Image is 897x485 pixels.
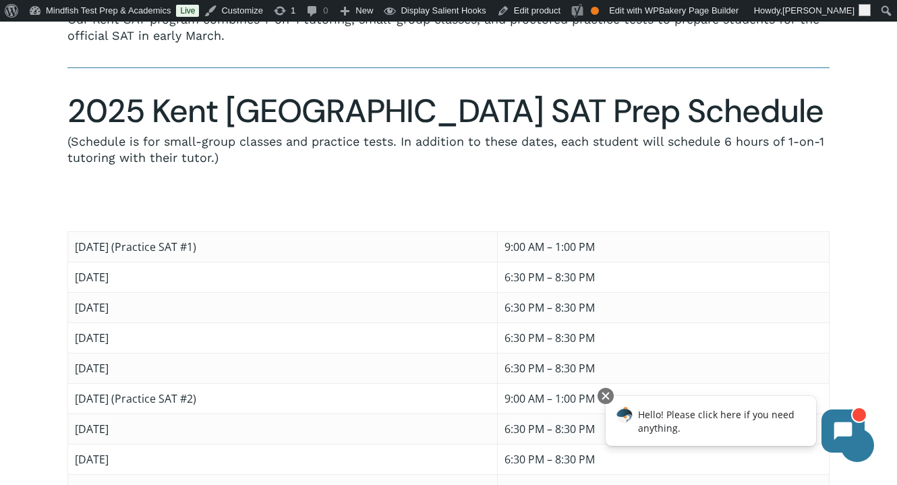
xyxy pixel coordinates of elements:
[498,445,829,475] td: 6:30 PM – 8:30 PM
[498,232,829,262] td: 9:00 AM – 1:00 PM
[68,232,498,262] td: [DATE] (Practice SAT #1)
[782,5,855,16] span: [PERSON_NAME]
[591,7,599,15] div: OK
[176,5,199,17] a: Live
[68,353,498,384] td: [DATE]
[67,92,830,131] h2: 2025 Kent [GEOGRAPHIC_DATA] SAT Prep Schedule
[498,293,829,323] td: 6:30 PM – 8:30 PM
[68,323,498,353] td: [DATE]
[498,262,829,293] td: 6:30 PM – 8:30 PM
[68,262,498,293] td: [DATE]
[498,414,829,445] td: 6:30 PM – 8:30 PM
[67,134,830,166] p: (Schedule is for small-group classes and practice tests. In addition to these dates, each student...
[68,414,498,445] td: [DATE]
[68,293,498,323] td: [DATE]
[68,445,498,475] td: [DATE]
[498,384,829,414] td: 9:00 AM – 1:00 PM
[498,353,829,384] td: 6:30 PM – 8:30 PM
[68,384,498,414] td: [DATE] (Practice SAT #2)
[591,385,878,466] iframe: Chatbot
[498,323,829,353] td: 6:30 PM – 8:30 PM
